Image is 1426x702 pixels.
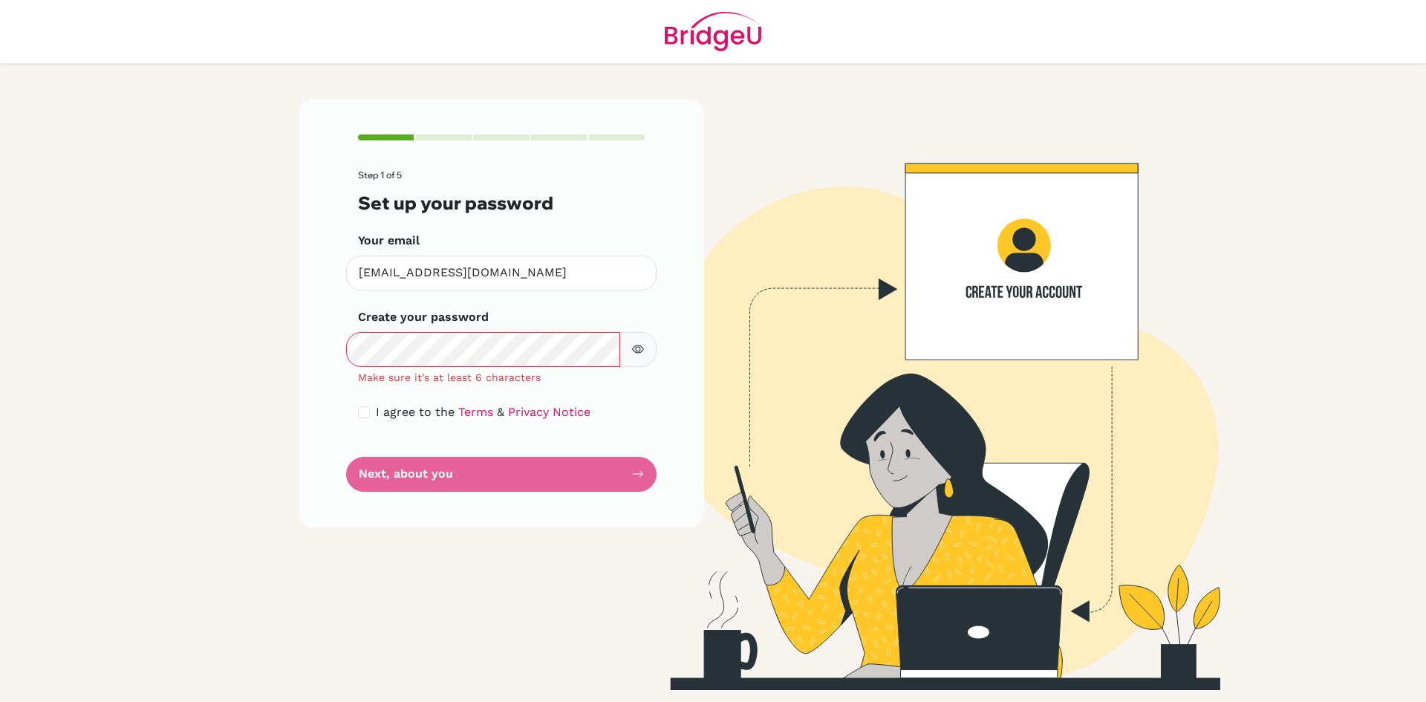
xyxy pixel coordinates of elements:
[358,169,402,181] span: Step 1 of 5
[501,99,1348,690] img: Create your account
[376,405,455,419] span: I agree to the
[346,370,657,386] div: Make sure it's at least 6 characters
[358,192,645,214] h3: Set up your password
[458,405,493,419] a: Terms
[358,232,420,250] label: Your email
[508,405,590,419] a: Privacy Notice
[497,405,504,419] span: &
[346,256,657,290] input: Insert your email*
[358,308,489,326] label: Create your password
